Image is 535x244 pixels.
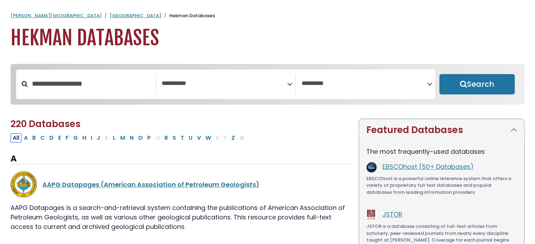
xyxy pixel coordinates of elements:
p: EBSCOhost is a powerful online reference system that offers a variety of proprietary full text da... [366,175,517,196]
a: EBSCOhost (50+ Databases) [382,162,473,171]
textarea: Search [302,80,427,87]
span: 220 Databases [11,118,81,130]
button: Filter Results H [80,133,88,143]
div: Alpha-list to filter by first letter of database name [11,133,247,142]
nav: Search filters [11,64,524,105]
li: Hekman Databases [161,12,215,19]
a: AAPG Datapages (American Association of Petroleum Geologists) [42,180,259,189]
button: Filter Results R [162,133,170,143]
button: Filter Results V [195,133,203,143]
textarea: Search [162,80,287,87]
button: Filter Results Z [229,133,237,143]
button: Filter Results D [47,133,56,143]
p: AAPG Datapages is a search-and-retrieval system containing the publications of American Associati... [11,203,350,231]
button: Filter Results N [128,133,136,143]
p: The most frequently-used databases [366,147,517,156]
button: Filter Results I [89,133,94,143]
button: Filter Results S [170,133,178,143]
button: Filter Results E [56,133,63,143]
a: [GEOGRAPHIC_DATA] [110,12,161,19]
button: Featured Databases [359,119,524,141]
button: Filter Results W [203,133,213,143]
a: JSTOR [382,210,402,219]
button: Filter Results G [71,133,80,143]
button: Filter Results L [111,133,118,143]
nav: breadcrumb [11,12,524,19]
button: Filter Results O [136,133,145,143]
h1: Hekman Databases [11,26,524,50]
button: Filter Results A [22,133,30,143]
a: [PERSON_NAME][GEOGRAPHIC_DATA] [11,12,102,19]
button: Filter Results C [38,133,47,143]
button: Submit for Search Results [439,74,515,94]
button: Filter Results M [118,133,127,143]
button: Filter Results J [95,133,102,143]
h3: A [11,154,350,164]
button: Filter Results T [178,133,186,143]
button: All [11,133,21,143]
button: Filter Results U [187,133,195,143]
button: Filter Results P [145,133,153,143]
button: Filter Results B [30,133,38,143]
button: Filter Results F [63,133,71,143]
input: Search database by title or keyword [28,78,155,90]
